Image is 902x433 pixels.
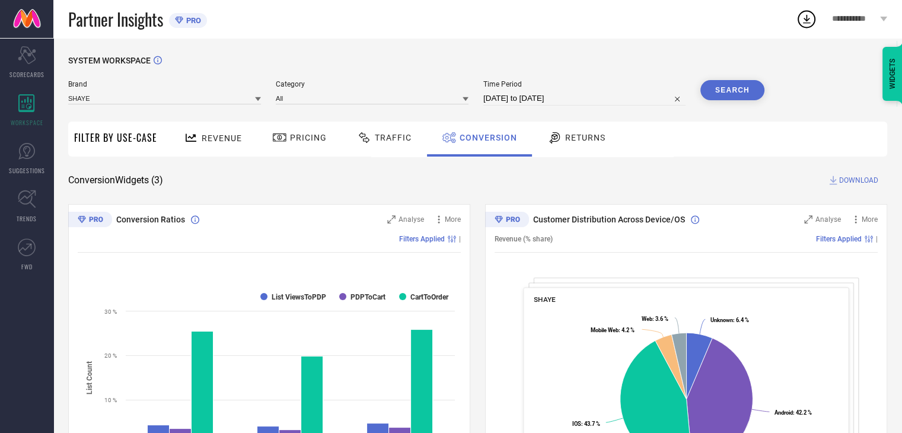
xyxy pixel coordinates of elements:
span: Filters Applied [816,235,862,243]
span: Filter By Use-Case [74,130,157,145]
text: 20 % [104,352,117,359]
tspan: Mobile Web [591,327,619,333]
span: Traffic [375,133,412,142]
span: Analyse [815,215,841,224]
span: Category [276,80,468,88]
span: | [876,235,878,243]
span: SYSTEM WORKSPACE [68,56,151,65]
text: : 43.7 % [572,420,600,426]
span: Brand [68,80,261,88]
tspan: Web [642,316,652,322]
span: Revenue [202,133,242,143]
text: PDPToCart [350,293,385,301]
div: Open download list [796,8,817,30]
span: Conversion [460,133,517,142]
div: Premium [68,212,112,230]
text: : 4.2 % [591,327,635,333]
span: Time Period [483,80,686,88]
span: Conversion Widgets ( 3 ) [68,174,163,186]
span: More [445,215,461,224]
input: Select time period [483,91,686,106]
span: TRENDS [17,214,37,223]
span: Pricing [290,133,327,142]
span: Analyse [399,215,424,224]
span: Conversion Ratios [116,215,185,224]
tspan: List Count [85,361,94,394]
text: List ViewsToPDP [272,293,326,301]
span: SCORECARDS [9,70,44,79]
button: Search [700,80,764,100]
span: Customer Distribution Across Device/OS [533,215,685,224]
text: 10 % [104,397,117,403]
span: PRO [183,16,201,25]
text: : 42.2 % [774,409,812,416]
span: Filters Applied [399,235,445,243]
span: DOWNLOAD [839,174,878,186]
span: WORKSPACE [11,118,43,127]
text: : 3.6 % [642,316,668,322]
div: Premium [485,212,529,230]
span: Partner Insights [68,7,163,31]
span: Returns [565,133,605,142]
tspan: Unknown [710,317,733,323]
span: FWD [21,262,33,271]
tspan: Android [774,409,793,416]
text: : 6.4 % [710,317,749,323]
tspan: IOS [572,420,581,426]
span: SHAYE [534,295,556,304]
text: 30 % [104,308,117,315]
span: Revenue (% share) [495,235,553,243]
span: SUGGESTIONS [9,166,45,175]
span: | [459,235,461,243]
svg: Zoom [804,215,812,224]
text: CartToOrder [410,293,449,301]
svg: Zoom [387,215,396,224]
span: More [862,215,878,224]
